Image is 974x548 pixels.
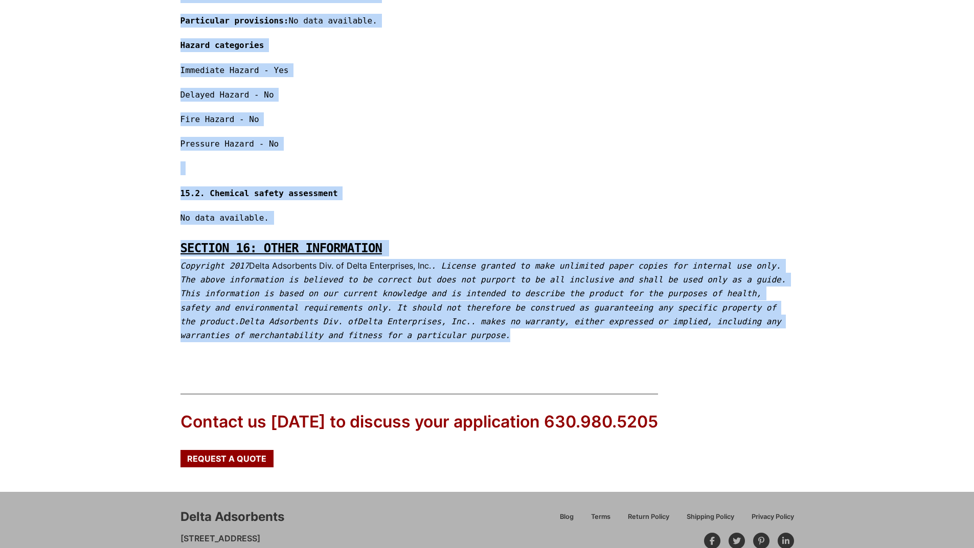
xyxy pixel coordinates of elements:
tt: Pressure Hazard - No [180,139,279,149]
a: Shipping Policy [678,511,743,529]
span: Shipping Policy [687,514,734,520]
a: Privacy Policy [743,511,794,529]
strong: SECTION 16: OTHER INFORMATION [180,241,382,255]
a: Request a Quote [180,450,274,467]
tt: No data available. [180,213,269,223]
em: Delta Adsorbents Div. of [239,317,357,326]
span: Blog [560,514,574,520]
a: Return Policy [619,511,678,529]
em: Copyright 2017 [180,261,250,271]
a: Blog [551,511,582,529]
div: Delta Adsorbents [180,508,284,526]
span: Return Policy [628,514,669,520]
em: . makes no warranty, either expressed or implied, including any warranties of merchantability and... [180,317,781,340]
em: Delta Enterprises, Inc. [357,317,471,326]
span: Privacy Policy [752,514,794,520]
strong: Particular provisions: [180,16,289,26]
span: Terms [591,514,610,520]
span: Request a Quote [187,455,266,463]
p: Delta Adsorbents Div. of Delta Enterprises, Inc. [180,259,794,342]
a: Terms [582,511,619,529]
tt: Delayed Hazard - No [180,90,274,100]
strong: 15.2. Chemical safety assessment [180,188,338,198]
strong: Hazard categories [180,40,264,50]
div: Contact us [DATE] to discuss your application 630.980.5205 [180,411,658,434]
tt: Fire Hazard - No [180,114,259,124]
tt: No data available. [180,16,377,26]
em: . License granted to make unlimited paper copies for internal use only. The above information is ... [180,261,786,326]
tt: Immediate Hazard - Yes [180,65,289,75]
